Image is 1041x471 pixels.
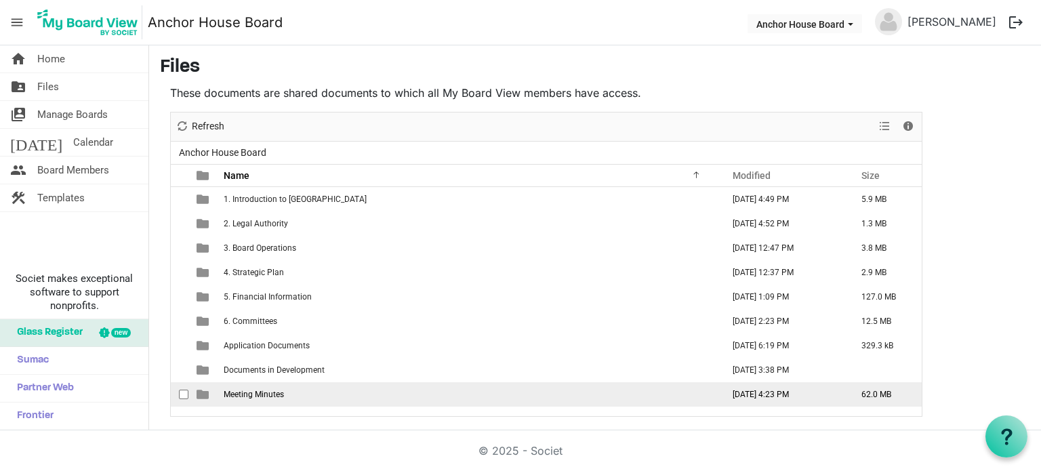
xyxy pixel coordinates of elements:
span: Partner Web [10,375,74,402]
td: checkbox [171,236,188,260]
td: July 21, 2025 12:37 PM column header Modified [718,260,847,285]
td: September 12, 2025 4:23 PM column header Modified [718,382,847,407]
td: March 11, 2024 6:19 PM column header Modified [718,333,847,358]
td: 6. Committees is template cell column header Name [220,309,718,333]
button: Refresh [173,118,227,135]
span: Meeting Minutes [224,390,284,399]
td: 5. Financial Information is template cell column header Name [220,285,718,309]
span: construction [10,184,26,211]
a: [PERSON_NAME] [902,8,1002,35]
span: menu [4,9,30,35]
td: Meeting Minutes is template cell column header Name [220,382,718,407]
td: January 02, 2025 4:52 PM column header Modified [718,211,847,236]
td: 5.9 MB is template cell column header Size [847,187,922,211]
td: is template cell column header type [188,358,220,382]
td: 329.3 kB is template cell column header Size [847,333,922,358]
td: is template cell column header type [188,309,220,333]
button: logout [1002,8,1030,37]
span: Refresh [190,118,226,135]
img: no-profile-picture.svg [875,8,902,35]
span: home [10,45,26,73]
span: Societ makes exceptional software to support nonprofits. [6,272,142,312]
td: checkbox [171,358,188,382]
a: Anchor House Board [148,9,283,36]
span: 3. Board Operations [224,243,296,253]
a: My Board View Logo [33,5,148,39]
td: checkbox [171,333,188,358]
td: checkbox [171,285,188,309]
button: Anchor House Board dropdownbutton [748,14,862,33]
td: is template cell column header type [188,285,220,309]
td: checkbox [171,211,188,236]
span: Glass Register [10,319,83,346]
span: Modified [733,170,771,181]
td: is template cell column header type [188,260,220,285]
span: Sumac [10,347,49,374]
button: Details [899,118,918,135]
td: 62.0 MB is template cell column header Size [847,382,922,407]
span: Frontier [10,403,54,430]
td: August 18, 2025 1:09 PM column header Modified [718,285,847,309]
span: folder_shared [10,73,26,100]
span: 5. Financial Information [224,292,312,302]
td: checkbox [171,382,188,407]
span: Home [37,45,65,73]
span: Size [861,170,880,181]
td: July 21, 2025 12:47 PM column header Modified [718,236,847,260]
span: switch_account [10,101,26,128]
td: 3. Board Operations is template cell column header Name [220,236,718,260]
div: View [874,112,897,141]
span: 6. Committees [224,316,277,326]
span: Board Members [37,157,109,184]
td: Documents in Development is template cell column header Name [220,358,718,382]
td: is template cell column header type [188,236,220,260]
td: is template cell column header type [188,211,220,236]
td: Application Documents is template cell column header Name [220,333,718,358]
div: new [111,328,131,337]
td: 2. Legal Authority is template cell column header Name [220,211,718,236]
td: August 18, 2025 2:23 PM column header Modified [718,309,847,333]
span: people [10,157,26,184]
td: September 13, 2024 3:38 PM column header Modified [718,358,847,382]
td: 1. Introduction to Anchor House is template cell column header Name [220,187,718,211]
td: is template cell column header type [188,333,220,358]
td: is template cell column header Size [847,358,922,382]
div: Refresh [171,112,229,141]
td: is template cell column header type [188,187,220,211]
img: My Board View Logo [33,5,142,39]
span: 1. Introduction to [GEOGRAPHIC_DATA] [224,194,367,204]
span: 4. Strategic Plan [224,268,284,277]
td: January 02, 2025 4:49 PM column header Modified [718,187,847,211]
td: 127.0 MB is template cell column header Size [847,285,922,309]
td: checkbox [171,187,188,211]
a: © 2025 - Societ [478,444,563,457]
span: Calendar [73,129,113,156]
span: [DATE] [10,129,62,156]
span: Manage Boards [37,101,108,128]
td: 12.5 MB is template cell column header Size [847,309,922,333]
td: is template cell column header type [188,382,220,407]
td: checkbox [171,309,188,333]
td: 3.8 MB is template cell column header Size [847,236,922,260]
button: View dropdownbutton [876,118,893,135]
h3: Files [160,56,1030,79]
span: Anchor House Board [176,144,269,161]
span: 2. Legal Authority [224,219,288,228]
td: 2.9 MB is template cell column header Size [847,260,922,285]
span: Templates [37,184,85,211]
span: Files [37,73,59,100]
p: These documents are shared documents to which all My Board View members have access. [170,85,922,101]
span: Documents in Development [224,365,325,375]
td: checkbox [171,260,188,285]
td: 1.3 MB is template cell column header Size [847,211,922,236]
span: Name [224,170,249,181]
span: Application Documents [224,341,310,350]
div: Details [897,112,920,141]
td: 4. Strategic Plan is template cell column header Name [220,260,718,285]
